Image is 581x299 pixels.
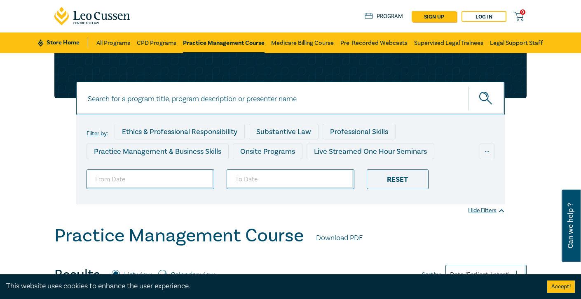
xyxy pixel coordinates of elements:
[137,32,176,53] a: CPD Programs
[323,124,396,139] div: Professional Skills
[227,169,354,189] input: To Date
[567,195,574,257] span: Can we help ?
[271,32,334,53] a: Medicare Billing Course
[480,144,494,159] div: ...
[316,233,363,243] a: Download PDF
[520,9,525,15] span: 0
[233,144,302,159] div: Onsite Programs
[76,82,505,115] input: Search for a program title, program description or presenter name
[171,270,215,280] label: Calendar view
[365,12,403,21] a: Program
[246,163,377,179] div: Live Streamed Practical Workshops
[115,124,245,139] div: Ethics & Professional Responsibility
[54,225,304,246] h1: Practice Management Course
[87,130,108,137] label: Filter by:
[340,32,408,53] a: Pre-Recorded Webcasts
[450,270,452,279] input: Sort by
[307,144,434,159] div: Live Streamed One Hour Seminars
[462,11,506,22] a: Log in
[412,11,457,22] a: sign up
[38,38,88,47] a: Store Home
[490,32,543,53] a: Legal Support Staff
[183,32,265,53] a: Practice Management Course
[124,270,152,280] label: List view
[468,206,505,215] div: Hide Filters
[547,280,575,293] button: Accept cookies
[87,163,242,179] div: Live Streamed Conferences and Intensives
[87,144,229,159] div: Practice Management & Business Skills
[367,169,429,189] div: Reset
[249,124,319,139] div: Substantive Law
[96,32,130,53] a: All Programs
[422,270,441,279] span: Sort by:
[87,169,214,189] input: From Date
[414,32,483,53] a: Supervised Legal Trainees
[6,281,535,292] div: This website uses cookies to enhance the user experience.
[54,267,100,283] h4: Results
